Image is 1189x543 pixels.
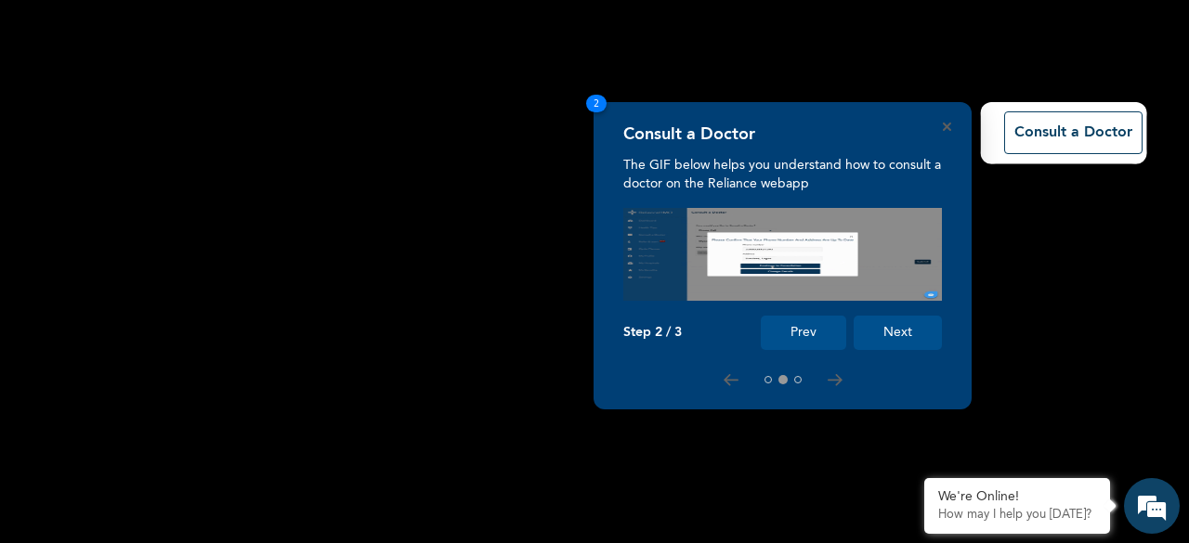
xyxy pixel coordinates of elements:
[623,208,942,301] img: consult_tour.f0374f2500000a21e88d.gif
[34,93,75,139] img: d_794563401_company_1708531726252_794563401
[305,9,349,54] div: Minimize live chat window
[623,124,755,145] h4: Consult a Doctor
[943,123,951,131] button: Close
[9,482,182,495] span: Conversation
[1004,111,1143,154] button: Consult a Doctor
[623,325,682,341] p: Step 2 / 3
[938,489,1096,505] div: We're Online!
[623,156,942,193] p: The GIF below helps you understand how to consult a doctor on the Reliance webapp
[938,508,1096,523] p: How may I help you today?
[761,316,846,350] button: Prev
[854,316,942,350] button: Next
[108,173,256,360] span: We're online!
[9,384,354,449] textarea: Type your message and hit 'Enter'
[586,95,607,112] span: 2
[97,104,312,128] div: Chat with us now
[182,449,355,507] div: FAQs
